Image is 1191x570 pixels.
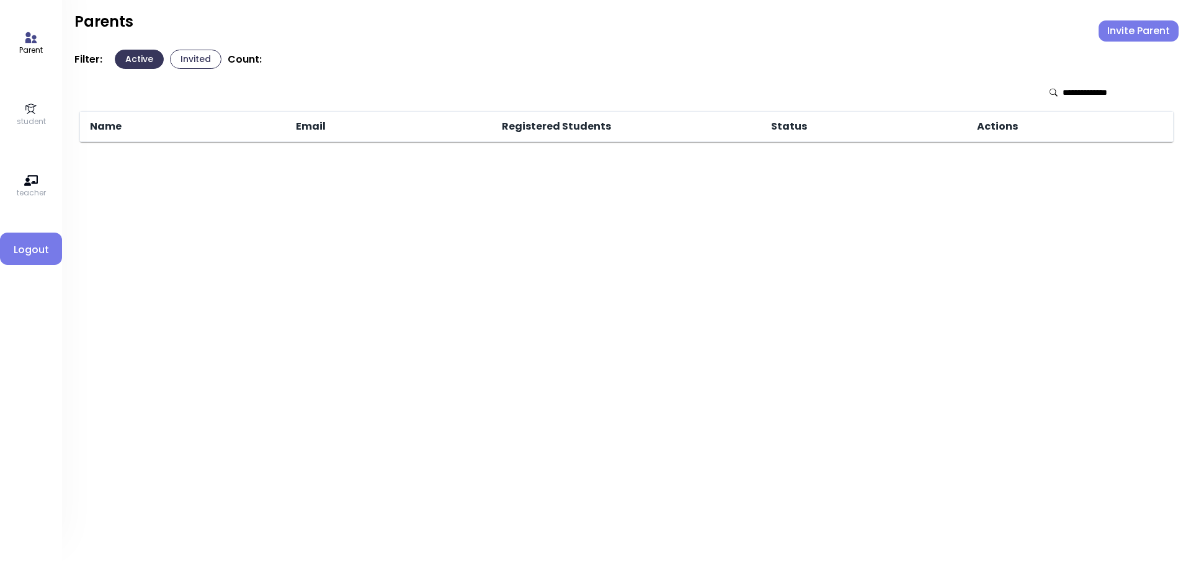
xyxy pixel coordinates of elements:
[293,119,326,134] span: Email
[115,50,164,69] button: Active
[17,187,46,198] p: teacher
[228,53,262,66] p: Count:
[10,243,52,257] span: Logout
[769,119,807,134] span: Status
[74,53,102,66] p: Filter:
[975,119,1018,134] span: Actions
[17,102,46,127] a: student
[74,12,133,31] h2: Parents
[87,119,122,134] span: Name
[499,119,611,134] span: Registered Students
[19,31,43,56] a: Parent
[1099,20,1179,42] button: Invite Parent
[17,116,46,127] p: student
[170,50,221,69] button: Invited
[17,174,46,198] a: teacher
[19,45,43,56] p: Parent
